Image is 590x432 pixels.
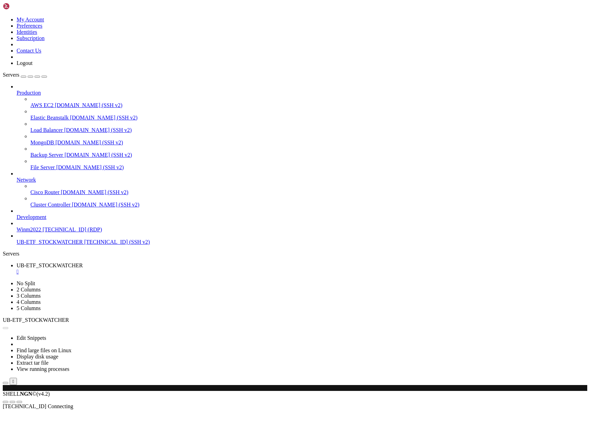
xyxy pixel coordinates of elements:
a: File Server [DOMAIN_NAME] (SSH v2) [30,164,587,171]
span: Load Balancer [30,127,63,133]
span: Winm2022 [17,227,41,232]
span: [DOMAIN_NAME] (SSH v2) [61,189,129,195]
li: Cisco Router [DOMAIN_NAME] (SSH v2) [30,183,587,195]
a: View running processes [17,366,69,372]
li: Network [17,171,587,208]
a: Load Balancer [DOMAIN_NAME] (SSH v2) [30,127,587,133]
span: AWS EC2 [30,102,54,108]
a: Servers [3,72,47,78]
a: Find large files on Linux [17,347,72,353]
a: Elastic Beanstalk [DOMAIN_NAME] (SSH v2) [30,115,587,121]
span: MongoDB [30,140,54,145]
a: Logout [17,60,32,66]
span: [DOMAIN_NAME] (SSH v2) [65,152,132,158]
li: Elastic Beanstalk [DOMAIN_NAME] (SSH v2) [30,108,587,121]
a: 4 Columns [17,299,41,305]
span: [DOMAIN_NAME] (SSH v2) [56,164,124,170]
span: Elastic Beanstalk [30,115,69,121]
a: Cluster Controller [DOMAIN_NAME] (SSH v2) [30,202,587,208]
span: Cluster Controller [30,202,70,208]
button:  [10,378,17,385]
span: [TECHNICAL_ID] (RDP) [42,227,102,232]
li: Backup Server [DOMAIN_NAME] (SSH v2) [30,146,587,158]
span: Cisco Router [30,189,59,195]
span: [DOMAIN_NAME] (SSH v2) [72,202,140,208]
span: [TECHNICAL_ID] (SSH v2) [84,239,150,245]
a: MongoDB [DOMAIN_NAME] (SSH v2) [30,140,587,146]
span: Production [17,90,41,96]
a: 3 Columns [17,293,41,299]
a: Preferences [17,23,42,29]
a: Extract tar file [17,360,48,366]
li: Cluster Controller [DOMAIN_NAME] (SSH v2) [30,195,587,208]
a: Winm2022 [TECHNICAL_ID] (RDP) [17,227,587,233]
span: Backup Server [30,152,63,158]
li: Load Balancer [DOMAIN_NAME] (SSH v2) [30,121,587,133]
span: Development [17,214,46,220]
span: UB-ETF_STOCKWATCHER [17,262,83,268]
span: File Server [30,164,55,170]
li: UB-ETF_STOCKWATCHER [TECHNICAL_ID] (SSH v2) [17,233,587,245]
li: AWS EC2 [DOMAIN_NAME] (SSH v2) [30,96,587,108]
img: Shellngn [3,3,42,10]
span: [DOMAIN_NAME] (SSH v2) [64,127,132,133]
a: 2 Columns [17,287,41,292]
a: AWS EC2 [DOMAIN_NAME] (SSH v2) [30,102,587,108]
span: Servers [3,72,19,78]
a: Network [17,177,587,183]
a: Display disk usage [17,354,58,359]
a:  [17,269,587,275]
a: 5 Columns [17,305,41,311]
a: Contact Us [17,48,41,54]
a: UB-ETF_STOCKWATCHER [TECHNICAL_ID] (SSH v2) [17,239,587,245]
span: [DOMAIN_NAME] (SSH v2) [55,140,123,145]
li: MongoDB [DOMAIN_NAME] (SSH v2) [30,133,587,146]
a: Cisco Router [DOMAIN_NAME] (SSH v2) [30,189,587,195]
li: Development [17,208,587,220]
a: Edit Snippets [17,335,46,341]
a: Identities [17,29,37,35]
div: Servers [3,251,587,257]
a: No Split [17,280,35,286]
span: UB-ETF_STOCKWATCHER [17,239,83,245]
div:  [12,379,14,384]
a: Production [17,90,587,96]
a: Backup Server [DOMAIN_NAME] (SSH v2) [30,152,587,158]
span: UB-ETF_STOCKWATCHER [3,317,69,323]
span: [DOMAIN_NAME] (SSH v2) [55,102,123,108]
span: Network [17,177,36,183]
span: [DOMAIN_NAME] (SSH v2) [70,115,138,121]
li: File Server [DOMAIN_NAME] (SSH v2) [30,158,587,171]
li: Winm2022 [TECHNICAL_ID] (RDP) [17,220,587,233]
a: Subscription [17,35,45,41]
li: Production [17,84,587,171]
a: My Account [17,17,44,22]
a: UB-ETF_STOCKWATCHER [17,262,587,275]
a: Development [17,214,587,220]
